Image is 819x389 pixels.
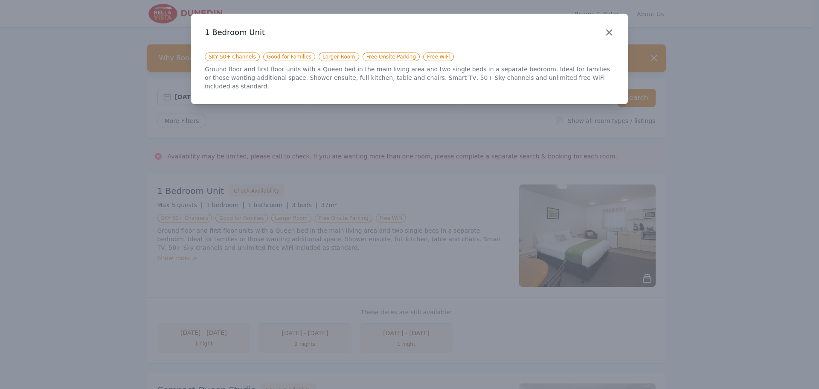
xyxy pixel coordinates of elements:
span: Free Onsite Parking [363,53,420,61]
h3: 1 Bedroom Unit [205,27,614,38]
span: Free WiFi [423,53,454,61]
span: SKY 50+ Channels [205,53,260,61]
span: Good for Families [263,53,315,61]
p: Ground floor and first floor units with a Queen bed in the main living area and two single beds i... [205,65,614,91]
span: Larger Room [319,53,359,61]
